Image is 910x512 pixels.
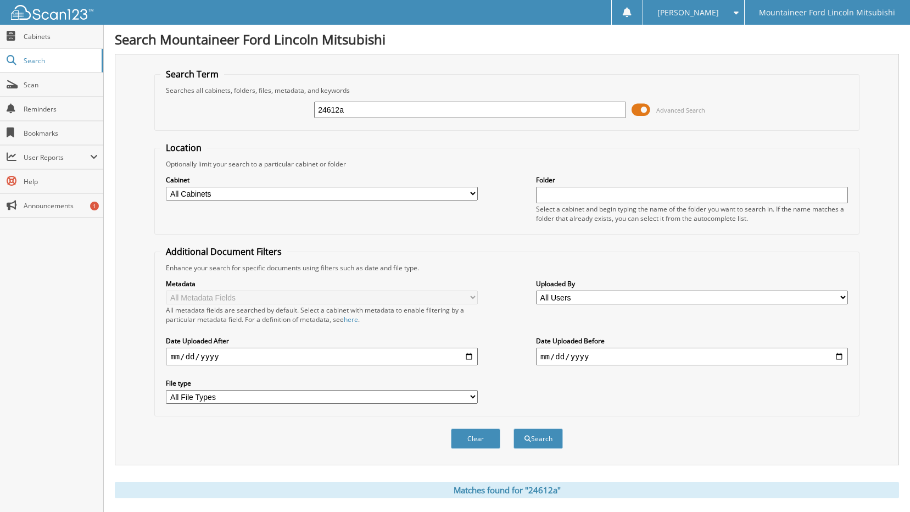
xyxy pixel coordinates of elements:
[536,348,848,365] input: end
[513,428,563,449] button: Search
[90,202,99,210] div: 1
[160,159,853,169] div: Optionally limit your search to a particular cabinet or folder
[166,348,478,365] input: start
[160,263,853,272] div: Enhance your search for specific documents using filters such as date and file type.
[166,279,478,288] label: Metadata
[166,305,478,324] div: All metadata fields are searched by default. Select a cabinet with metadata to enable filtering b...
[115,30,899,48] h1: Search Mountaineer Ford Lincoln Mitsubishi
[536,204,848,223] div: Select a cabinet and begin typing the name of the folder you want to search in. If the name match...
[160,68,224,80] legend: Search Term
[24,32,98,41] span: Cabinets
[24,201,98,210] span: Announcements
[536,175,848,185] label: Folder
[115,482,899,498] div: Matches found for "24612a"
[166,175,478,185] label: Cabinet
[536,336,848,346] label: Date Uploaded Before
[657,9,719,16] span: [PERSON_NAME]
[166,336,478,346] label: Date Uploaded After
[24,56,96,65] span: Search
[160,86,853,95] div: Searches all cabinets, folders, files, metadata, and keywords
[160,246,287,258] legend: Additional Document Filters
[24,129,98,138] span: Bookmarks
[656,106,705,114] span: Advanced Search
[11,5,93,20] img: scan123-logo-white.svg
[24,80,98,90] span: Scan
[24,177,98,186] span: Help
[160,142,207,154] legend: Location
[536,279,848,288] label: Uploaded By
[24,153,90,162] span: User Reports
[759,9,895,16] span: Mountaineer Ford Lincoln Mitsubishi
[166,379,478,388] label: File type
[344,315,358,324] a: here
[451,428,500,449] button: Clear
[24,104,98,114] span: Reminders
